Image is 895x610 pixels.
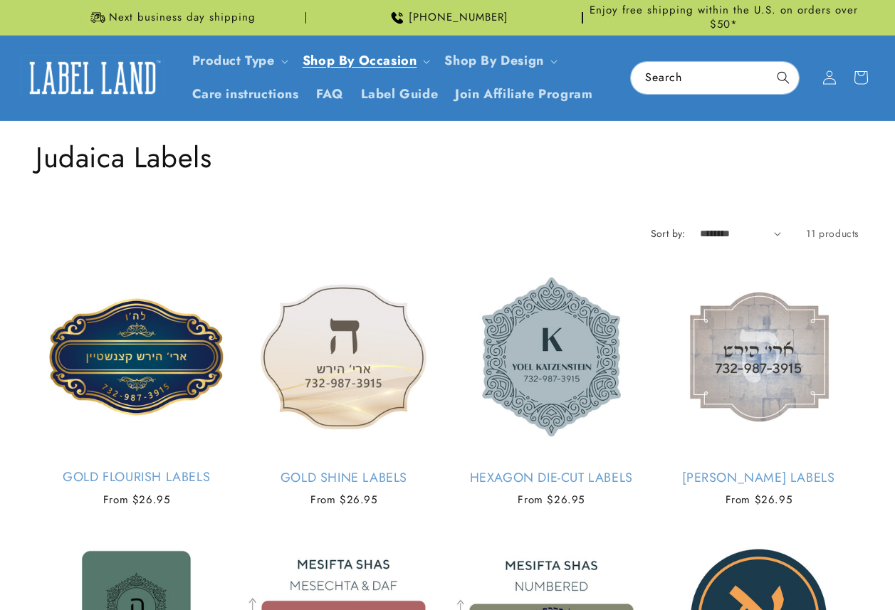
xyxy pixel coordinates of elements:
[451,470,652,486] a: Hexagon Die-Cut Labels
[192,86,299,102] span: Care instructions
[352,78,447,111] a: Label Guide
[589,4,859,31] span: Enjoy free shipping within the U.S. on orders over $50*
[21,56,164,100] img: Label Land
[806,226,859,241] span: 11 products
[243,470,444,486] a: Gold Shine Labels
[36,139,859,176] h1: Judaica Labels
[651,226,686,241] label: Sort by:
[184,78,308,111] a: Care instructions
[303,53,417,69] span: Shop By Occasion
[109,11,256,25] span: Next business day shipping
[361,86,439,102] span: Label Guide
[316,86,344,102] span: FAQ
[192,51,275,70] a: Product Type
[294,44,436,78] summary: Shop By Occasion
[446,78,601,111] a: Join Affiliate Program
[409,11,508,25] span: [PHONE_NUMBER]
[455,86,592,102] span: Join Affiliate Program
[658,470,859,486] a: [PERSON_NAME] Labels
[308,78,352,111] a: FAQ
[36,469,237,485] a: Gold Flourish Labels
[16,51,169,105] a: Label Land
[436,44,562,78] summary: Shop By Design
[444,51,543,70] a: Shop By Design
[184,44,294,78] summary: Product Type
[768,62,799,93] button: Search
